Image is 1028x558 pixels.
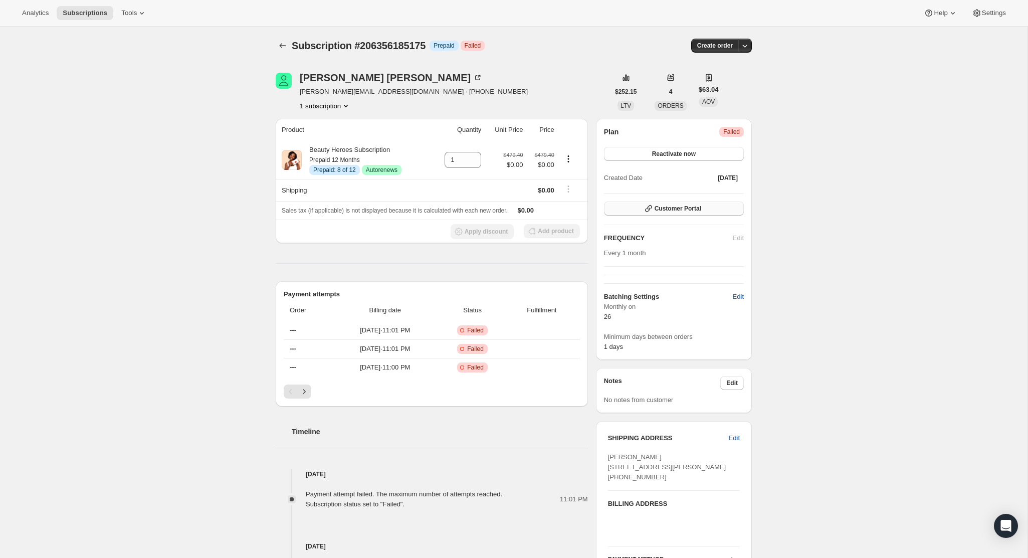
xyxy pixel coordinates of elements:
button: Reactivate now [604,147,744,161]
button: Edit [727,289,750,305]
span: Status [441,305,504,315]
button: Customer Portal [604,202,744,216]
span: 11:01 PM [560,494,588,504]
th: Order [284,299,332,321]
span: LTV [621,102,631,109]
h2: Timeline [292,427,588,437]
span: ORDERS [658,102,683,109]
span: Minimum days between orders [604,332,744,342]
span: Prepaid: 8 of 12 [313,166,356,174]
h3: Notes [604,376,721,390]
th: Unit Price [484,119,526,141]
span: 26 [604,313,611,320]
span: Reactivate now [652,150,696,158]
button: Edit [723,430,746,446]
div: Beauty Heroes Subscription [302,145,401,175]
span: $0.00 [518,207,534,214]
span: Create order [697,42,733,50]
span: Prepaid [434,42,454,50]
button: Product actions [300,101,351,111]
span: Sales tax (if applicable) is not displayed because it is calculated with each new order. [282,207,508,214]
span: --- [290,345,296,352]
div: Open Intercom Messenger [994,514,1018,538]
span: Monthly on [604,302,744,312]
button: Settings [966,6,1012,20]
button: Edit [720,376,744,390]
span: Tools [121,9,137,17]
span: Edit [726,379,738,387]
h6: Batching Settings [604,292,733,302]
th: Shipping [276,179,433,201]
h2: FREQUENCY [604,233,733,243]
span: Failed [465,42,481,50]
div: [PERSON_NAME] [PERSON_NAME] [300,73,483,83]
h2: Payment attempts [284,289,580,299]
span: $0.00 [529,160,554,170]
span: [DATE] [718,174,738,182]
h3: SHIPPING ADDRESS [608,433,729,443]
button: Create order [691,39,739,53]
button: Analytics [16,6,55,20]
h3: BILLING ADDRESS [608,499,740,509]
span: [DATE] · 11:01 PM [335,344,436,354]
span: Analytics [22,9,49,17]
small: $479.40 [503,152,523,158]
span: Subscriptions [63,9,107,17]
span: Edit [733,292,744,302]
nav: Pagination [284,385,580,399]
button: Shipping actions [560,183,576,195]
button: [DATE] [712,171,744,185]
span: AOV [702,98,715,105]
span: Failed [467,326,484,334]
span: $63.04 [699,85,719,95]
button: Help [918,6,963,20]
span: Fulfillment [510,305,574,315]
span: $0.00 [503,160,523,170]
span: 1 days [604,343,623,350]
span: [DATE] · 11:01 PM [335,325,436,335]
span: $0.00 [538,187,554,194]
button: $252.15 [609,85,643,99]
span: Help [934,9,947,17]
button: Tools [115,6,153,20]
span: Billing date [335,305,436,315]
span: --- [290,326,296,334]
h4: [DATE] [276,541,588,551]
button: Subscriptions [57,6,113,20]
span: [PERSON_NAME][EMAIL_ADDRESS][DOMAIN_NAME] · [PHONE_NUMBER] [300,87,528,97]
button: Product actions [560,153,576,164]
span: Settings [982,9,1006,17]
span: No notes from customer [604,396,674,404]
span: [DATE] · 11:00 PM [335,362,436,373]
span: Linda Blum [276,73,292,89]
button: Next [297,385,311,399]
small: $479.40 [535,152,554,158]
span: Failed [723,128,740,136]
span: Failed [467,345,484,353]
span: Every 1 month [604,249,646,257]
span: --- [290,363,296,371]
span: Edit [729,433,740,443]
h2: Plan [604,127,619,137]
small: Prepaid 12 Months [309,156,360,163]
img: product img [282,150,302,170]
span: Customer Portal [655,205,701,213]
div: Payment attempt failed. The maximum number of attempts reached. Subscription status set to "Failed". [306,489,502,509]
span: $252.15 [615,88,637,96]
span: Autorenews [366,166,397,174]
th: Quantity [433,119,484,141]
span: Failed [467,363,484,371]
button: 4 [663,85,679,99]
span: [PERSON_NAME] [STREET_ADDRESS][PERSON_NAME] [PHONE_NUMBER] [608,453,726,481]
span: 4 [669,88,673,96]
span: Created Date [604,173,643,183]
button: Subscriptions [276,39,290,53]
span: Subscription #206356185175 [292,40,426,51]
th: Price [526,119,557,141]
h4: [DATE] [276,469,588,479]
th: Product [276,119,433,141]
